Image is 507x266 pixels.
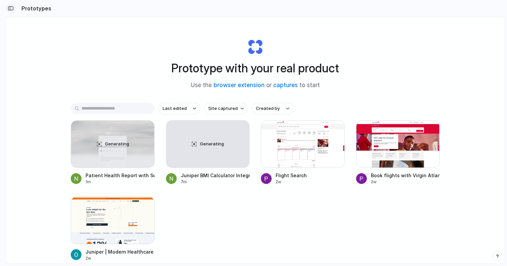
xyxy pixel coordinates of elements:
[86,179,155,185] div: 1m
[273,82,298,88] a: captures
[181,179,250,185] div: 7m
[191,81,320,90] span: Use the or to start
[356,120,440,185] a: Book flights with Virgin AtlanticBook flights with Virgin Atlantic2w
[276,172,307,179] div: Flight Search
[166,120,250,185] a: GeneratingJuniper BMI Calculator Integration7m
[86,248,155,255] div: Juniper | Modern Healthcare Treatments For All Women
[256,105,280,112] span: Created by
[208,105,238,112] span: Site captured
[204,103,248,114] button: Site captured
[159,103,200,114] button: Last edited
[171,59,339,77] h1: Prototype with your real product
[276,179,307,185] div: 2w
[261,120,345,185] a: Flight SearchFlight Search2w
[86,172,155,179] div: Patient Health Report with Summary Pillar
[252,103,293,114] button: Created by
[71,196,155,261] a: Juniper | Modern Healthcare Treatments For All WomenJuniper | Modern Healthcare Treatments For Al...
[86,255,155,261] div: 2w
[371,172,440,179] div: Book flights with Virgin Atlantic
[200,141,224,147] span: Generating
[105,141,129,147] span: Generating
[163,105,187,112] span: Last edited
[71,120,155,185] a: Patient Health Report with Summary PillarGeneratingPatient Health Report with Summary Pillar1m
[214,82,265,88] a: browser extension
[181,172,250,179] div: Juniper BMI Calculator Integration
[19,4,51,12] h2: Prototypes
[371,179,440,185] div: 2w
